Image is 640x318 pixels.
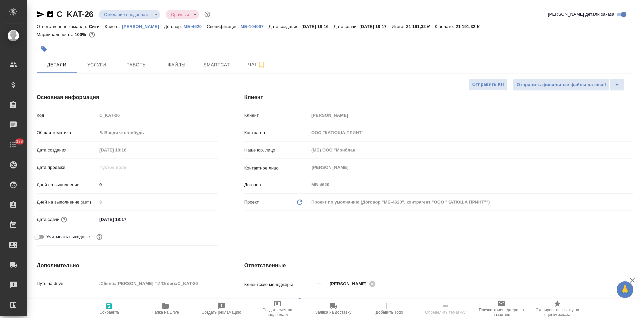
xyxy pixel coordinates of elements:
p: МБ-104997 [241,24,269,29]
div: Ожидание предоплаты [166,10,199,19]
p: МБ-4620 [184,24,207,29]
a: 133 [2,136,25,153]
p: Общая тематика [37,129,97,136]
div: Ожидание предоплаты [99,10,160,19]
span: Файлы [161,61,193,69]
button: Создать рекламацию [193,299,249,318]
button: Отправить КП [469,79,508,90]
p: Дней на выполнение [37,182,97,188]
div: split button [513,79,625,91]
input: Пустое поле [309,180,633,190]
span: [PERSON_NAME] детали заказа [548,11,614,18]
p: Дата сдачи [37,216,60,223]
p: Дата создания [37,147,97,153]
button: Добавить Todo [361,299,417,318]
svg: Подписаться [257,61,265,69]
p: [DATE] 18:17 [359,24,392,29]
input: Пустое поле [97,145,155,155]
button: Доп статусы указывают на важность/срочность заказа [203,10,212,19]
p: Дата продажи [37,164,97,171]
input: Пустое поле [97,110,218,120]
button: 🙏 [617,281,633,298]
p: Дата создания: [269,24,301,29]
div: ✎ Введи что-нибудь [99,129,210,136]
button: Срочный [169,12,191,17]
span: Отправить финальные файлы на email [517,81,606,89]
a: [PERSON_NAME] [122,23,164,29]
button: Скопировать ссылку на оценку заказа [529,299,585,318]
p: Контактное лицо [244,165,309,172]
button: Добавить менеджера [311,276,327,292]
p: Итого: [392,24,406,29]
button: Определить тематику [417,299,473,318]
button: Призвать менеджера по развитию [473,299,529,318]
h4: Клиент [244,93,633,101]
button: Если добавить услуги и заполнить их объемом, то дата рассчитается автоматически [60,215,68,224]
p: Сити [89,24,105,29]
p: Маржинальность: [37,32,75,37]
button: Выбери, если сб и вс нужно считать рабочими днями для выполнения заказа. [95,233,104,241]
button: Скопировать ссылку для ЯМессенджера [37,10,45,18]
button: 0.00 RUB; [88,30,96,39]
button: Скопировать ссылку [46,10,54,18]
span: 🙏 [619,283,631,297]
span: Детали [41,61,73,69]
input: ✎ Введи что-нибудь [97,180,218,190]
p: [DATE] 18:16 [301,24,334,29]
input: Пустое поле [309,145,633,155]
p: Дата сдачи: [334,24,359,29]
p: Ответственная команда [244,298,294,304]
p: Спецификация: [207,24,240,29]
p: Путь [37,298,97,304]
span: 133 [12,138,27,145]
a: МБ-104997 [241,23,269,29]
h4: Основная информация [37,93,218,101]
button: Отправить финальные файлы на email [513,79,610,91]
span: Услуги [81,61,113,69]
p: Контрагент [244,129,309,136]
span: Работы [121,61,153,69]
p: 21 191,32 ₽ [406,24,435,29]
p: Клиент [244,112,309,119]
span: Призвать менеджера по развитию [477,308,525,317]
p: 21 191,32 ₽ [456,24,484,29]
input: Пустое поле [309,110,633,120]
div: ✎ Введи что-нибудь [97,127,218,138]
span: Заявка на доставку [315,310,351,315]
span: Создать счет на предоплату [253,308,301,317]
span: [PERSON_NAME] [330,281,371,287]
p: Ответственная команда: [37,24,89,29]
span: Сохранить [99,310,119,315]
span: Определить тематику [425,310,465,315]
input: ✎ Введи что-нибудь [97,296,218,306]
p: Путь на drive [37,280,97,287]
input: Пустое поле [309,128,633,137]
h4: Ответственные [244,262,633,270]
span: Чат [241,60,273,69]
a: МБ-4620 [184,23,207,29]
input: Пустое поле [97,197,218,207]
span: Создать рекламацию [202,310,241,315]
p: Договор [244,182,309,188]
p: [PERSON_NAME] [122,24,164,29]
input: ✎ Введи что-нибудь [97,215,155,224]
p: Дней на выполнение (авт.) [37,199,97,206]
div: Проект по умолчанию (Договор "МБ-4620", контрагент "ООО "КАТЮША ПРИНТ"") [309,197,633,208]
a: C_KAT-26 [57,10,93,19]
input: Пустое поле [97,279,218,288]
button: Добавить тэг [37,42,51,56]
div: [PERSON_NAME] [330,280,378,288]
p: 100% [75,32,88,37]
button: Заявка на доставку [305,299,361,318]
p: К оплате: [435,24,456,29]
h4: Дополнительно [37,262,218,270]
p: Клиентские менеджеры [244,281,309,288]
button: Ожидание предоплаты [102,12,152,17]
input: Пустое поле [97,163,155,172]
p: Проект [244,199,259,206]
p: Договор: [164,24,184,29]
p: Код [37,112,97,119]
p: Наше юр. лицо [244,147,309,153]
span: Скопировать ссылку на оценку заказа [533,308,581,317]
div: Сити [309,295,633,307]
